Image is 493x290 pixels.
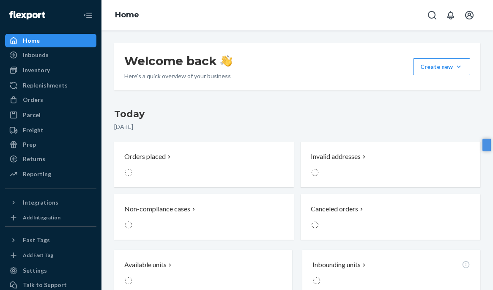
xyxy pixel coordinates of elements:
img: Flexport logo [9,11,45,19]
a: Home [115,10,139,19]
a: Inbounds [5,48,96,62]
button: Open Search Box [424,7,441,24]
div: Returns [23,155,45,163]
img: hand-wave emoji [220,55,232,67]
a: Home [5,34,96,47]
button: Fast Tags [5,233,96,247]
a: Orders [5,93,96,107]
h3: Today [114,107,480,121]
div: Talk to Support [23,281,67,289]
a: Freight [5,123,96,137]
div: Fast Tags [23,236,50,244]
p: Canceled orders [311,204,358,214]
div: Freight [23,126,44,134]
a: Add Integration [5,213,96,223]
a: Inventory [5,63,96,77]
a: Returns [5,152,96,166]
div: Prep [23,140,36,149]
div: Home [23,36,40,45]
div: Orders [23,96,43,104]
p: Available units [124,260,167,270]
button: Create new [413,58,470,75]
button: Invalid addresses [301,142,480,187]
button: Orders placed [114,142,294,187]
button: Open account menu [461,7,478,24]
p: Non-compliance cases [124,204,190,214]
p: Here’s a quick overview of your business [124,72,232,80]
ol: breadcrumbs [108,3,146,27]
p: [DATE] [114,123,480,131]
div: Integrations [23,198,58,207]
a: Settings [5,264,96,277]
button: Non-compliance cases [114,194,294,240]
div: Inbounds [23,51,49,59]
a: Add Fast Tag [5,250,96,260]
a: Reporting [5,167,96,181]
p: Orders placed [124,152,166,161]
div: Reporting [23,170,51,178]
div: Replenishments [23,81,68,90]
a: Replenishments [5,79,96,92]
button: Canceled orders [301,194,480,240]
div: Parcel [23,111,41,119]
button: Open notifications [442,7,459,24]
div: Add Integration [23,214,60,221]
h1: Welcome back [124,53,232,68]
div: Settings [23,266,47,275]
p: Invalid addresses [311,152,361,161]
div: Add Fast Tag [23,252,53,259]
a: Prep [5,138,96,151]
button: Integrations [5,196,96,209]
p: Inbounding units [312,260,361,270]
div: Inventory [23,66,50,74]
button: Close Navigation [79,7,96,24]
a: Parcel [5,108,96,122]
